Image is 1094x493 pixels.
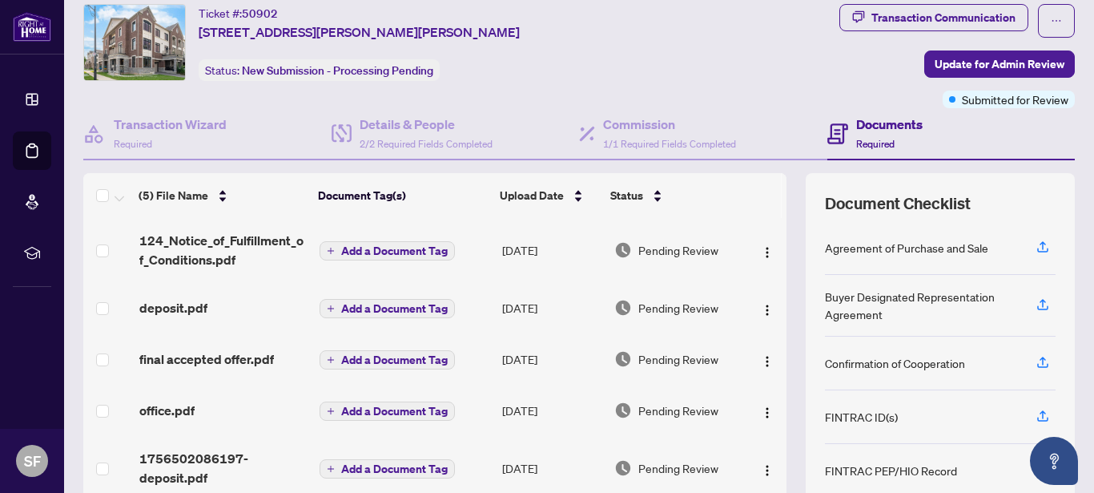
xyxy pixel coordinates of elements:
[341,354,448,366] span: Add a Document Tag
[614,459,632,477] img: Document Status
[761,355,774,368] img: Logo
[24,450,41,472] span: SF
[962,91,1068,108] span: Submitted for Review
[856,138,895,150] span: Required
[871,5,1016,30] div: Transaction Communication
[825,192,971,215] span: Document Checklist
[242,6,278,21] span: 50902
[327,356,335,364] span: plus
[84,5,185,80] img: IMG-W12329692_1.jpg
[114,138,152,150] span: Required
[603,138,736,150] span: 1/1 Required Fields Completed
[132,173,312,218] th: (5) File Name
[139,298,207,317] span: deposit.pdf
[825,462,957,479] div: FINTRAC PEP/HIO Record
[754,455,780,481] button: Logo
[493,173,605,218] th: Upload Date
[754,237,780,263] button: Logo
[114,115,227,134] h4: Transaction Wizard
[761,246,774,259] img: Logo
[320,241,455,261] button: Add a Document Tag
[139,187,208,204] span: (5) File Name
[924,51,1075,78] button: Update for Admin Review
[496,333,608,385] td: [DATE]
[341,245,448,257] span: Add a Document Tag
[139,449,308,487] span: 1756502086197-deposit.pdf
[320,350,455,370] button: Add a Document Tag
[327,305,335,313] span: plus
[825,408,898,426] div: FINTRAC ID(s)
[603,115,736,134] h4: Commission
[13,12,51,42] img: logo
[754,398,780,423] button: Logo
[199,59,440,81] div: Status:
[604,173,742,218] th: Status
[320,350,455,370] button: Add a Document Tag
[139,401,195,420] span: office.pdf
[341,303,448,314] span: Add a Document Tag
[856,115,923,134] h4: Documents
[638,350,718,368] span: Pending Review
[638,402,718,419] span: Pending Review
[638,299,718,317] span: Pending Review
[500,187,564,204] span: Upload Date
[761,406,774,419] img: Logo
[360,115,493,134] h4: Details & People
[341,406,448,417] span: Add a Document Tag
[320,459,455,479] button: Add a Document Tag
[610,187,643,204] span: Status
[320,299,455,318] button: Add a Document Tag
[341,463,448,475] span: Add a Document Tag
[312,173,493,218] th: Document Tag(s)
[935,51,1064,77] span: Update for Admin Review
[242,63,433,78] span: New Submission - Processing Pending
[320,402,455,421] button: Add a Document Tag
[614,241,632,259] img: Document Status
[320,298,455,319] button: Add a Document Tag
[754,295,780,321] button: Logo
[614,299,632,317] img: Document Status
[761,464,774,477] img: Logo
[199,22,520,42] span: [STREET_ADDRESS][PERSON_NAME][PERSON_NAME]
[614,350,632,368] img: Document Status
[761,304,774,317] img: Logo
[839,4,1028,31] button: Transaction Communication
[327,465,335,473] span: plus
[320,459,455,479] button: Add a Document Tag
[139,350,274,369] span: final accepted offer.pdf
[496,282,608,333] td: [DATE]
[496,218,608,282] td: [DATE]
[1051,15,1062,26] span: ellipsis
[638,459,718,477] span: Pending Review
[614,402,632,419] img: Document Status
[360,138,493,150] span: 2/2 Required Fields Completed
[825,354,965,372] div: Confirmation of Cooperation
[327,407,335,415] span: plus
[320,240,455,261] button: Add a Document Tag
[139,231,308,269] span: 124_Notice_of_Fulfillment_of_Conditions.pdf
[825,239,988,257] div: Agreement of Purchase and Sale
[327,247,335,255] span: plus
[496,385,608,436] td: [DATE]
[638,241,718,259] span: Pending Review
[825,288,1017,323] div: Buyer Designated Representation Agreement
[199,4,278,22] div: Ticket #:
[754,346,780,372] button: Logo
[1030,437,1078,485] button: Open asap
